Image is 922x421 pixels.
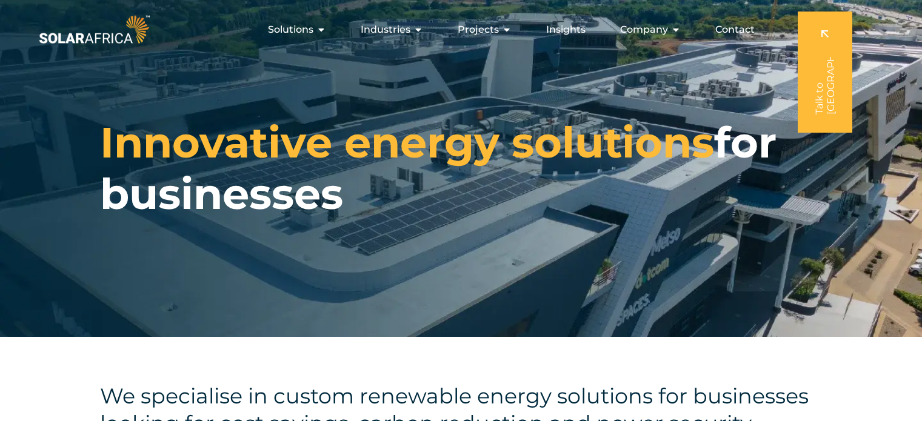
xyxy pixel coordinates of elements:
[152,18,764,42] div: Menu Toggle
[715,22,755,37] a: Contact
[620,22,668,37] span: Company
[100,117,822,220] h1: for businesses
[361,22,410,37] span: Industries
[458,22,499,37] span: Projects
[268,22,313,37] span: Solutions
[100,116,714,168] span: Innovative energy solutions
[152,18,764,42] nav: Menu
[546,22,586,37] a: Insights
